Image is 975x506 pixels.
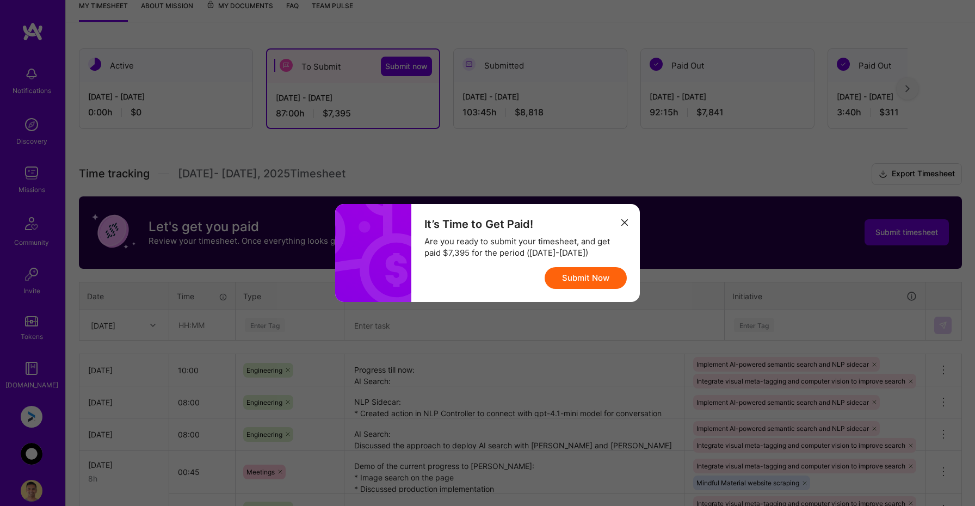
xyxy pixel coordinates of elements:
[545,267,627,289] button: Submit Now
[335,204,640,302] div: modal
[330,196,436,302] i: icon Money
[621,219,628,226] i: icon Close
[424,236,627,258] div: Are you ready to submit your timesheet, and get paid $7,395 for the period ([DATE]-[DATE])
[424,217,627,231] div: It’s Time to Get Paid!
